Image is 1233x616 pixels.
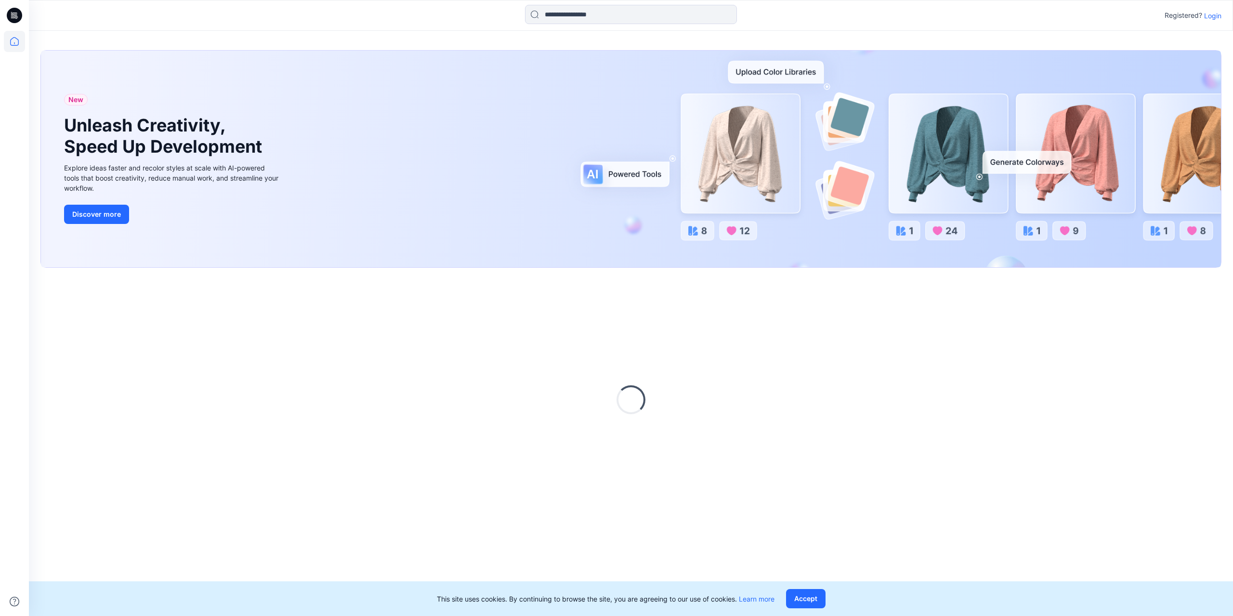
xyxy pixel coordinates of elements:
button: Accept [786,589,826,608]
button: Discover more [64,205,129,224]
a: Discover more [64,205,281,224]
a: Learn more [739,595,774,603]
h1: Unleash Creativity, Speed Up Development [64,115,266,157]
div: Explore ideas faster and recolor styles at scale with AI-powered tools that boost creativity, red... [64,163,281,193]
p: This site uses cookies. By continuing to browse the site, you are agreeing to our use of cookies. [437,594,774,604]
span: New [68,94,83,105]
p: Registered? [1165,10,1202,21]
p: Login [1204,11,1221,21]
